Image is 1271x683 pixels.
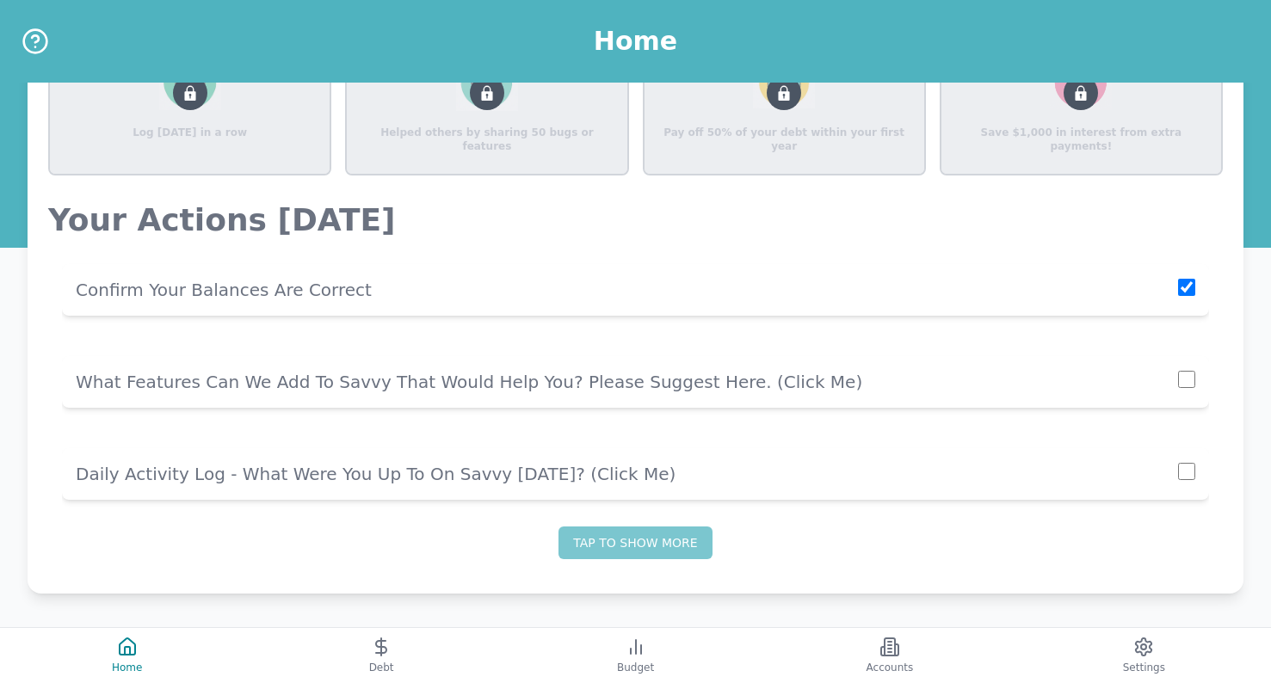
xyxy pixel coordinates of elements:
[594,26,677,57] h1: Home
[48,203,1223,237] p: Your Actions [DATE]
[1017,628,1271,683] button: Settings
[112,661,142,674] span: Home
[369,661,394,674] span: Debt
[21,27,50,56] button: Help
[76,462,1178,486] p: Daily Activity Log - What Were You Up To On Savvy [DATE]? (click me)
[867,661,914,674] span: Accounts
[509,628,762,683] button: Budget
[76,370,1178,394] p: What Features Can We Add To Savvy That Would Help You? Please Suggest Here. (click me)
[558,526,712,559] button: Tap to show more
[254,628,508,683] button: Debt
[762,628,1016,683] button: Accounts
[76,278,1178,302] p: Confirm Your Balances Are Correct
[617,661,654,674] span: Budget
[1123,661,1165,674] span: Settings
